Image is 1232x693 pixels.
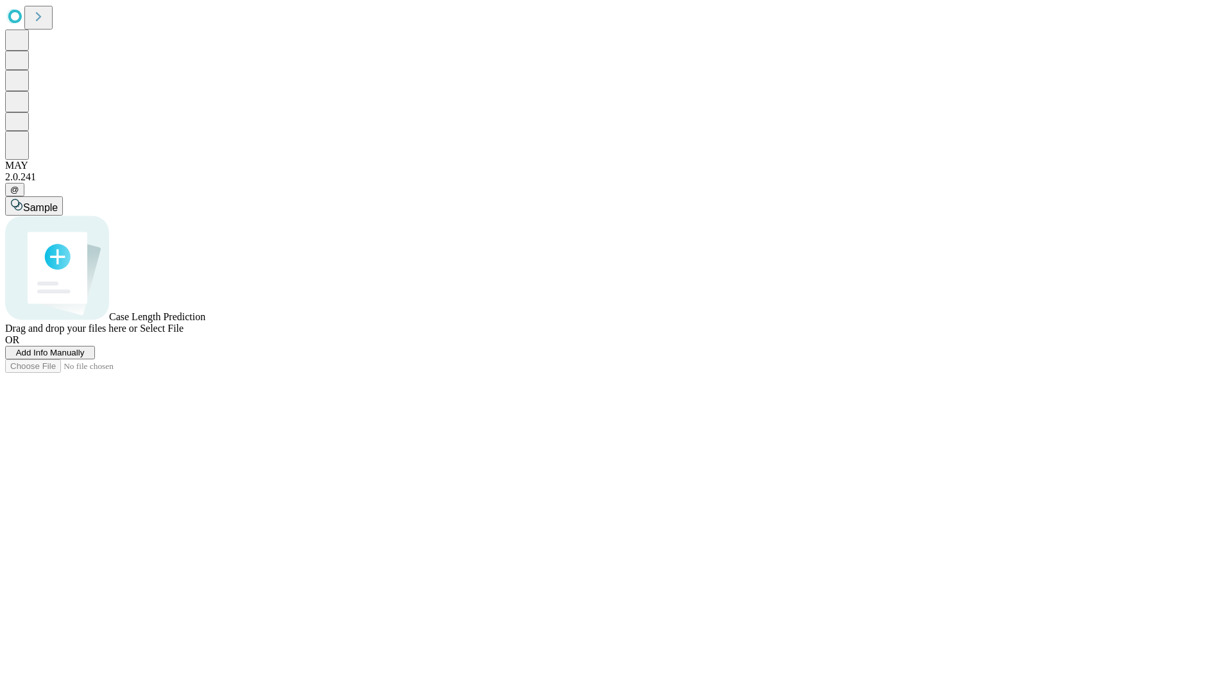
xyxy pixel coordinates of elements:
div: 2.0.241 [5,171,1227,183]
span: @ [10,185,19,194]
span: Add Info Manually [16,348,85,357]
button: @ [5,183,24,196]
span: Drag and drop your files here or [5,323,137,334]
button: Add Info Manually [5,346,95,359]
button: Sample [5,196,63,216]
span: OR [5,334,19,345]
span: Select File [140,323,184,334]
div: MAY [5,160,1227,171]
span: Sample [23,202,58,213]
span: Case Length Prediction [109,311,205,322]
